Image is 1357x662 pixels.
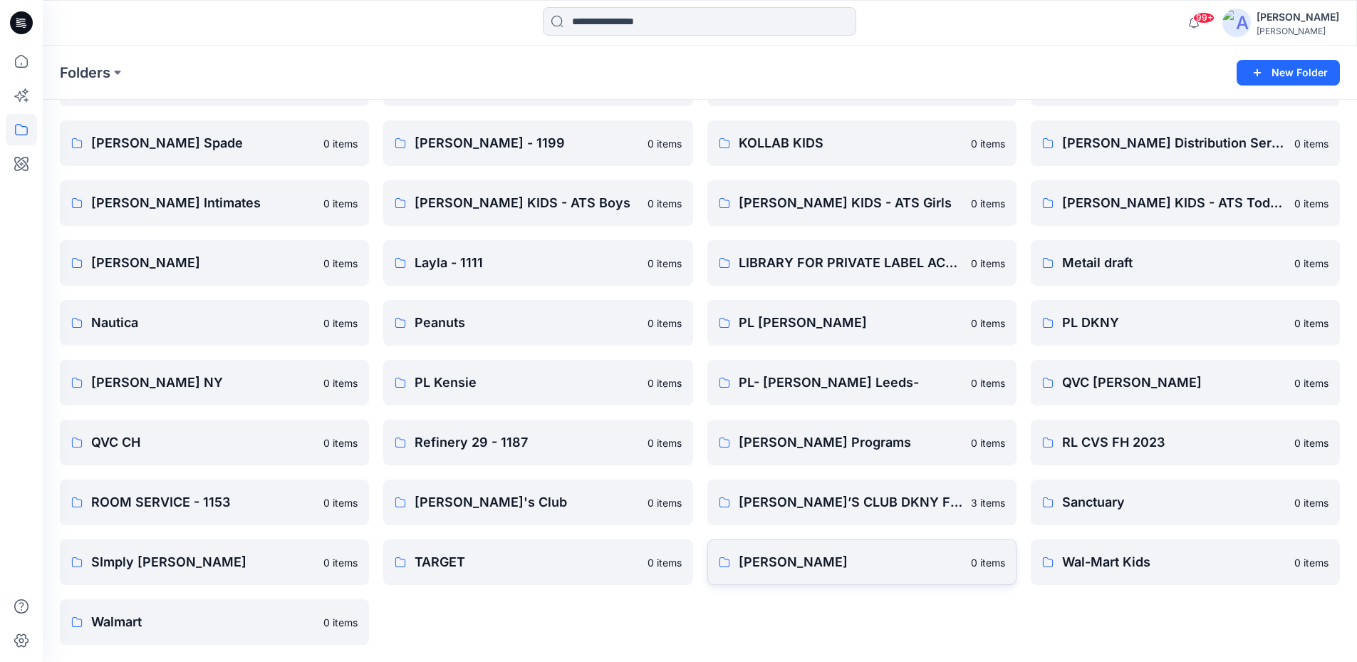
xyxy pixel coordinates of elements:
[1222,9,1251,37] img: avatar
[415,492,638,512] p: [PERSON_NAME]'s Club
[91,193,315,213] p: [PERSON_NAME] Intimates
[323,256,358,271] p: 0 items
[1031,240,1340,286] a: Metail draft0 items
[707,360,1017,405] a: PL- [PERSON_NAME] Leeds-0 items
[60,539,369,585] a: SImply [PERSON_NAME]0 items
[1031,180,1340,226] a: [PERSON_NAME] KIDS - ATS Toddlers0 items
[383,420,692,465] a: Refinery 29 - 11870 items
[415,133,638,153] p: [PERSON_NAME] - 1199
[60,599,369,645] a: Walmart0 items
[60,360,369,405] a: [PERSON_NAME] NY0 items
[323,555,358,570] p: 0 items
[383,360,692,405] a: PL Kensie0 items
[739,492,962,512] p: [PERSON_NAME]’S CLUB DKNY FH26 3D FIT
[91,552,315,572] p: SImply [PERSON_NAME]
[707,240,1017,286] a: LIBRARY FOR PRIVATE LABEL ACCOUNTS0 items
[60,63,110,83] a: Folders
[1031,360,1340,405] a: QVC [PERSON_NAME]0 items
[971,495,1005,510] p: 3 items
[648,316,682,331] p: 0 items
[648,555,682,570] p: 0 items
[1237,60,1340,86] button: New Folder
[648,256,682,271] p: 0 items
[383,120,692,166] a: [PERSON_NAME] - 11990 items
[1062,552,1286,572] p: Wal-Mart Kids
[415,193,638,213] p: [PERSON_NAME] KIDS - ATS Boys
[323,196,358,211] p: 0 items
[739,193,962,213] p: [PERSON_NAME] KIDS - ATS Girls
[60,120,369,166] a: [PERSON_NAME] Spade0 items
[971,256,1005,271] p: 0 items
[1294,256,1329,271] p: 0 items
[415,253,638,273] p: Layla - 1111
[91,313,315,333] p: Nautica
[1294,555,1329,570] p: 0 items
[739,253,962,273] p: LIBRARY FOR PRIVATE LABEL ACCOUNTS
[1294,495,1329,510] p: 0 items
[1193,12,1215,24] span: 99+
[1062,492,1286,512] p: Sanctuary
[707,480,1017,525] a: [PERSON_NAME]’S CLUB DKNY FH26 3D FIT3 items
[648,196,682,211] p: 0 items
[1294,435,1329,450] p: 0 items
[1031,300,1340,346] a: PL DKNY0 items
[91,492,315,512] p: ROOM SERVICE - 1153
[60,240,369,286] a: [PERSON_NAME]0 items
[60,300,369,346] a: Nautica0 items
[415,552,638,572] p: TARGET
[971,555,1005,570] p: 0 items
[323,136,358,151] p: 0 items
[415,433,638,452] p: Refinery 29 - 1187
[1294,136,1329,151] p: 0 items
[707,420,1017,465] a: [PERSON_NAME] Programs0 items
[323,376,358,391] p: 0 items
[1031,539,1340,585] a: Wal-Mart Kids0 items
[323,435,358,450] p: 0 items
[648,435,682,450] p: 0 items
[971,136,1005,151] p: 0 items
[1031,480,1340,525] a: Sanctuary0 items
[1294,196,1329,211] p: 0 items
[383,539,692,585] a: TARGET0 items
[383,240,692,286] a: Layla - 11110 items
[1062,313,1286,333] p: PL DKNY
[971,435,1005,450] p: 0 items
[91,253,315,273] p: [PERSON_NAME]
[739,313,962,333] p: PL [PERSON_NAME]
[383,300,692,346] a: Peanuts0 items
[91,433,315,452] p: QVC CH
[91,612,315,632] p: Walmart
[60,420,369,465] a: QVC CH0 items
[415,313,638,333] p: Peanuts
[707,300,1017,346] a: PL [PERSON_NAME]0 items
[323,316,358,331] p: 0 items
[1294,376,1329,391] p: 0 items
[383,480,692,525] a: [PERSON_NAME]'s Club0 items
[1031,120,1340,166] a: [PERSON_NAME] Distribution Services0 items
[1062,253,1286,273] p: Metail draft
[1257,9,1339,26] div: [PERSON_NAME]
[1257,26,1339,36] div: [PERSON_NAME]
[971,376,1005,391] p: 0 items
[739,552,962,572] p: [PERSON_NAME]
[60,480,369,525] a: ROOM SERVICE - 11530 items
[739,433,962,452] p: [PERSON_NAME] Programs
[971,316,1005,331] p: 0 items
[383,180,692,226] a: [PERSON_NAME] KIDS - ATS Boys0 items
[648,376,682,391] p: 0 items
[648,136,682,151] p: 0 items
[1062,433,1286,452] p: RL CVS FH 2023
[648,495,682,510] p: 0 items
[91,133,315,153] p: [PERSON_NAME] Spade
[1062,193,1286,213] p: [PERSON_NAME] KIDS - ATS Toddlers
[1294,316,1329,331] p: 0 items
[1062,373,1286,393] p: QVC [PERSON_NAME]
[60,180,369,226] a: [PERSON_NAME] Intimates0 items
[707,180,1017,226] a: [PERSON_NAME] KIDS - ATS Girls0 items
[323,615,358,630] p: 0 items
[323,495,358,510] p: 0 items
[707,120,1017,166] a: KOLLAB KIDS0 items
[1062,133,1286,153] p: [PERSON_NAME] Distribution Services
[415,373,638,393] p: PL Kensie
